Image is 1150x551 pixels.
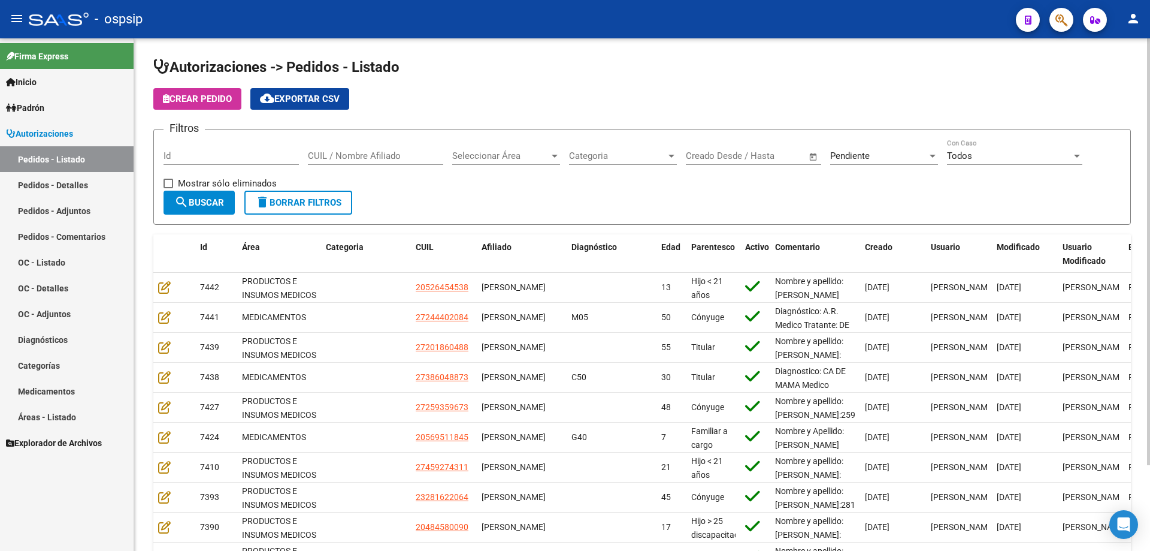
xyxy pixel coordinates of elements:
span: [PERSON_NAME] [1063,312,1127,322]
span: Autorizaciones [6,127,73,140]
span: Categoria [569,150,666,161]
datatable-header-cell: Edad [656,234,686,274]
span: Nombre y apellido: [PERSON_NAME] August [PERSON_NAME] Dni:[PHONE_NUMBER] Teléfono paciente: [PHON... [775,276,855,395]
span: 27201860488 [416,342,468,352]
span: 7390 [200,522,219,532]
div: Open Intercom Messenger [1109,510,1138,539]
span: [DATE] [997,432,1021,442]
datatable-header-cell: Diagnóstico [567,234,656,274]
input: Fecha inicio [686,150,734,161]
span: [PERSON_NAME] [482,282,546,292]
span: 20484580090 [416,522,468,532]
span: PRODUCTOS E INSUMOS MEDICOS [242,486,316,510]
datatable-header-cell: Categoria [321,234,411,274]
mat-icon: menu [10,11,24,26]
span: [DATE] [997,522,1021,532]
span: [PERSON_NAME] [931,312,995,322]
span: 20526454538 [416,282,468,292]
span: [DATE] [865,462,889,472]
span: 7427 [200,402,219,412]
datatable-header-cell: CUIL [411,234,477,274]
span: Categoria [326,242,364,252]
span: [DATE] [865,522,889,532]
span: 7 [661,432,666,442]
span: Familiar a cargo [691,426,728,450]
h3: Filtros [164,120,205,137]
span: [DATE] [865,402,889,412]
mat-icon: cloud_download [260,91,274,106]
span: Activo [745,242,769,252]
span: Hijo > 25 discapacitado [691,516,744,540]
span: Diagnóstico [571,242,617,252]
span: [DATE] [997,342,1021,352]
span: Nombre y apellido: [PERSON_NAME]: 20186048 [MEDICAL_DATA] [775,336,843,387]
span: PRODUCTOS E INSUMOS MEDICOS [242,456,316,480]
span: Padrón [6,101,44,115]
span: [PERSON_NAME] [931,522,995,532]
span: [DATE] [865,372,889,382]
span: 20569511845 [416,432,468,442]
span: 27459274311 [416,462,468,472]
datatable-header-cell: Usuario [926,234,992,274]
span: 7442 [200,282,219,292]
span: [PERSON_NAME] [1063,522,1127,532]
span: Edad [661,242,680,252]
span: PRODUCTOS E INSUMOS MEDICOS [242,276,316,300]
span: MEDICAMENTOS [242,312,306,322]
span: Hijo < 21 años [691,456,723,480]
span: Comentario [775,242,820,252]
span: Mostrar sólo eliminados [178,176,277,191]
span: [DATE] [997,282,1021,292]
span: 55 [661,342,671,352]
span: [PERSON_NAME] [482,312,546,322]
span: [PERSON_NAME] [931,282,995,292]
button: Open calendar [807,150,821,164]
span: [PERSON_NAME] [1063,462,1127,472]
mat-icon: search [174,195,189,209]
span: M05 [571,312,588,322]
span: [PERSON_NAME] [482,432,546,442]
span: [DATE] [997,492,1021,502]
span: 7393 [200,492,219,502]
datatable-header-cell: Modificado [992,234,1058,274]
span: [DATE] [997,312,1021,322]
datatable-header-cell: Parentesco [686,234,740,274]
span: 27244402084 [416,312,468,322]
span: Exportar CSV [260,94,340,104]
span: PRODUCTOS E INSUMOS MEDICOS [242,516,316,540]
span: Pendiente [830,150,870,161]
span: [PERSON_NAME] [931,342,995,352]
span: [PERSON_NAME] [1063,372,1127,382]
span: Área [242,242,260,252]
span: Usuario [931,242,960,252]
span: 23281622064 [416,492,468,502]
span: Crear Pedido [163,94,232,104]
span: Firma Express [6,50,68,63]
span: [PERSON_NAME] [1063,402,1127,412]
span: [PERSON_NAME] [482,522,546,532]
span: [DATE] [997,372,1021,382]
span: Nombre y apellido: [PERSON_NAME]:25935967 Clinica Santa [PERSON_NAME] Fecha de cx [DATE] [775,396,879,460]
span: PRODUCTOS E INSUMOS MEDICOS [242,396,316,420]
span: MEDICAMENTOS [242,432,306,442]
span: [PERSON_NAME] [931,432,995,442]
span: [PERSON_NAME] [1063,342,1127,352]
span: Explorador de Archivos [6,436,102,450]
span: 7424 [200,432,219,442]
span: 7410 [200,462,219,472]
span: Autorizaciones -> Pedidos - Listado [153,59,400,76]
span: Id [200,242,207,252]
button: Buscar [164,191,235,215]
button: Crear Pedido [153,88,241,110]
span: [PERSON_NAME] [931,372,995,382]
span: 7438 [200,372,219,382]
span: [PERSON_NAME] [1063,492,1127,502]
span: Diagnóstico: A.R. Medico Tratante: DE LA PUENTE TEL: [PHONE_NUMBER](NUEVO TEL) Correo electrónico... [775,306,852,466]
span: C50 [571,372,586,382]
span: [PERSON_NAME] [1063,432,1127,442]
datatable-header-cell: Usuario Modificado [1058,234,1124,274]
datatable-header-cell: Creado [860,234,926,274]
datatable-header-cell: Comentario [770,234,860,274]
span: [PERSON_NAME] [482,492,546,502]
input: Fecha fin [745,150,803,161]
